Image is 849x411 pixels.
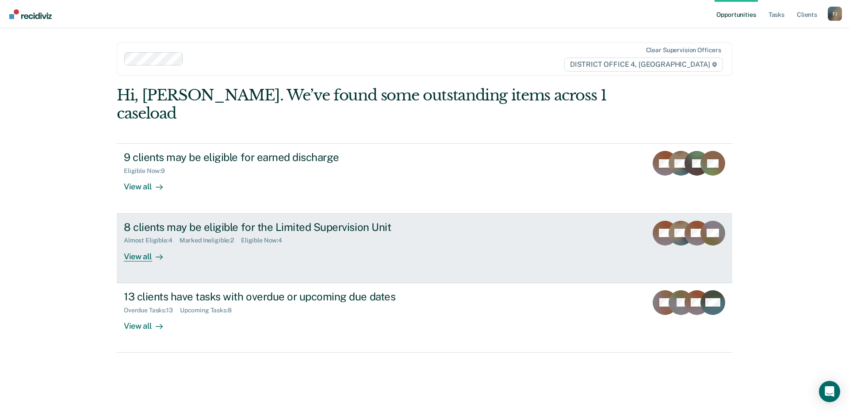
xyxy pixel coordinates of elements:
div: Eligible Now : 9 [124,167,172,175]
div: Almost Eligible : 4 [124,237,180,244]
a: 9 clients may be eligible for earned dischargeEligible Now:9View all [117,143,732,213]
div: Upcoming Tasks : 8 [180,307,239,314]
div: View all [124,175,173,192]
div: 9 clients may be eligible for earned discharge [124,151,434,164]
div: Eligible Now : 4 [241,237,289,244]
button: Profile dropdown button [828,7,842,21]
div: Hi, [PERSON_NAME]. We’ve found some outstanding items across 1 caseload [117,86,609,123]
div: F J [828,7,842,21]
div: View all [124,314,173,331]
div: View all [124,244,173,261]
div: Clear supervision officers [646,46,721,54]
a: 13 clients have tasks with overdue or upcoming due datesOverdue Tasks:13Upcoming Tasks:8View all [117,283,732,353]
div: 13 clients have tasks with overdue or upcoming due dates [124,290,434,303]
div: Marked Ineligible : 2 [180,237,241,244]
img: Recidiviz [9,9,52,19]
div: 8 clients may be eligible for the Limited Supervision Unit [124,221,434,234]
div: Open Intercom Messenger [819,381,840,402]
span: DISTRICT OFFICE 4, [GEOGRAPHIC_DATA] [564,58,723,72]
a: 8 clients may be eligible for the Limited Supervision UnitAlmost Eligible:4Marked Ineligible:2Eli... [117,214,732,283]
div: Overdue Tasks : 13 [124,307,180,314]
